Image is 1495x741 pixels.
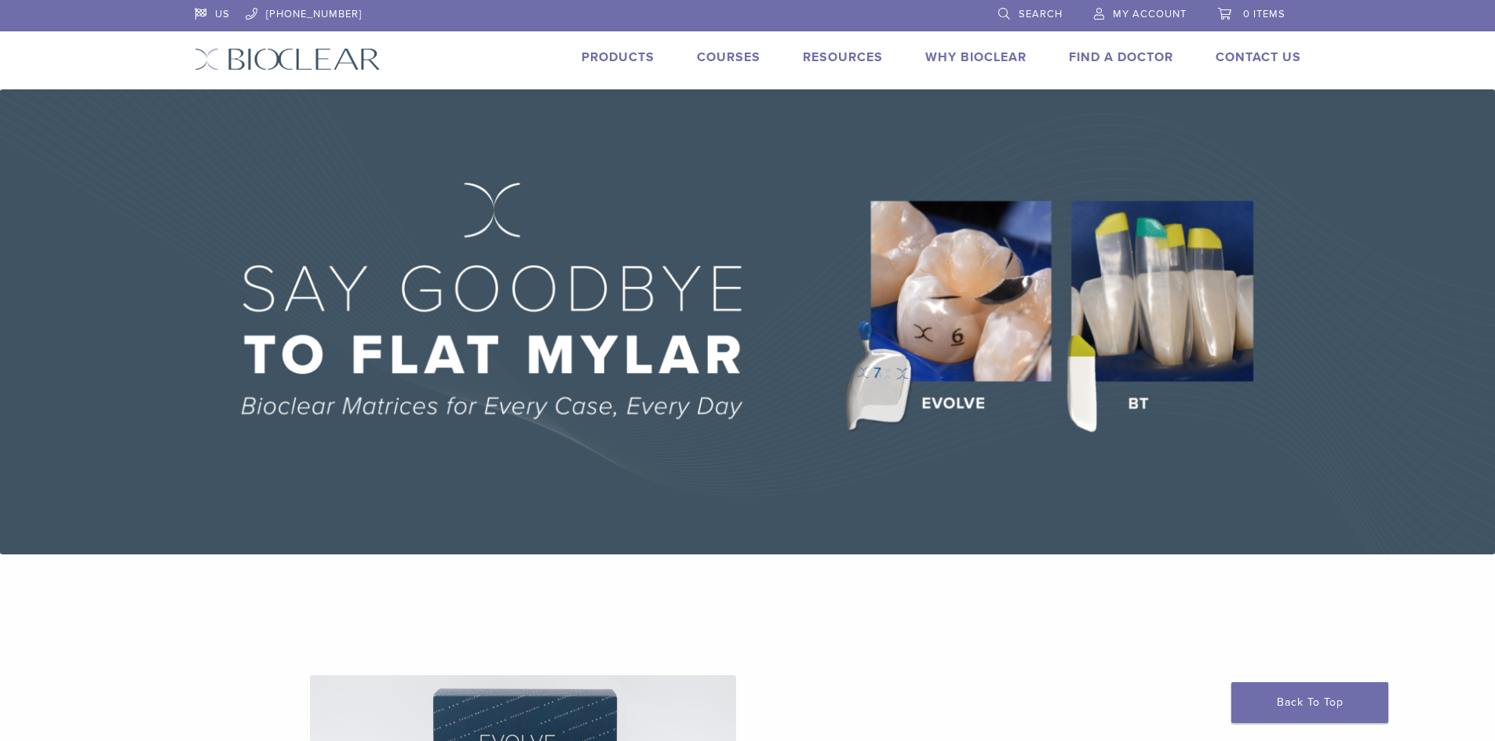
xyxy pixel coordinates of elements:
[803,49,883,65] a: Resources
[925,49,1026,65] a: Why Bioclear
[1231,682,1388,723] a: Back To Top
[1216,49,1301,65] a: Contact Us
[697,49,760,65] a: Courses
[1019,8,1063,20] span: Search
[195,48,381,71] img: Bioclear
[1113,8,1187,20] span: My Account
[1069,49,1173,65] a: Find A Doctor
[1243,8,1285,20] span: 0 items
[582,49,655,65] a: Products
